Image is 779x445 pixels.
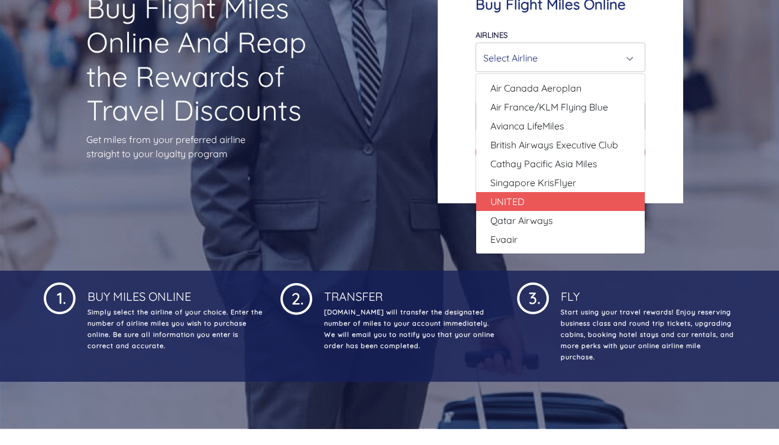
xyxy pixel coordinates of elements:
[490,194,525,209] span: UNITED
[517,280,549,314] img: 1
[85,307,263,352] p: Simply select the airline of your choice. Enter the number of airline miles you wish to purchase ...
[476,30,508,40] label: Airlines
[558,307,736,363] p: Start using your travel rewards! Enjoy reserving business class and round trip tickets, upgrading...
[44,280,76,314] img: 1
[490,100,608,114] span: Air France/KLM Flying Blue
[490,213,553,228] span: Qatar Airways
[85,280,263,304] h4: Buy Miles Online
[86,132,341,161] p: Get miles from your preferred airline straight to your loyalty program
[490,232,518,246] span: Evaair
[490,157,597,171] span: Cathay Pacific Asia Miles
[322,280,499,304] h4: Transfer
[476,43,645,72] button: Select Airline
[490,81,581,95] span: Air Canada Aeroplan
[490,138,618,152] span: British Airways Executive Club
[490,119,564,133] span: Avianca LifeMiles
[558,280,736,304] h4: Fly
[280,280,312,315] img: 1
[490,176,576,190] span: Singapore KrisFlyer
[483,47,631,69] div: Select Airline
[322,307,499,352] p: [DOMAIN_NAME] will transfer the designated number of miles to your account immediately. We will e...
